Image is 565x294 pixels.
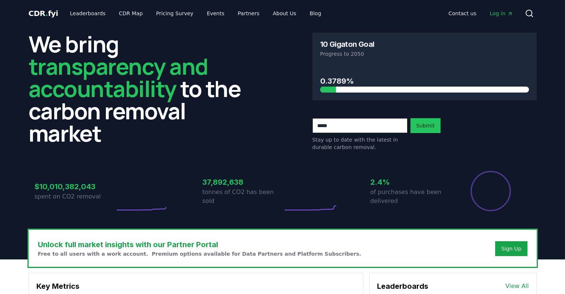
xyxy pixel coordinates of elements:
[442,7,482,20] a: Contact us
[202,188,283,206] p: tonnes of CO2 has been sold
[495,241,527,256] button: Sign Up
[312,136,407,151] p: Stay up to date with the latest in durable carbon removal.
[506,282,529,291] a: View All
[64,7,111,20] a: Leaderboards
[470,170,512,212] div: Percentage of sales delivered
[501,245,521,252] a: Sign Up
[304,7,327,20] a: Blog
[202,177,283,188] h3: 37,892,638
[490,10,513,17] span: Log in
[442,7,519,20] nav: Main
[150,7,199,20] a: Pricing Survey
[35,192,115,201] p: spent on CO2 removal
[201,7,230,20] a: Events
[38,239,361,250] h3: Unlock full market insights with our Partner Portal
[320,50,529,58] p: Progress to 2050
[29,9,58,18] span: CDR fyi
[35,181,115,192] h3: $10,010,382,043
[64,7,327,20] nav: Main
[377,281,428,292] h3: Leaderboards
[113,7,149,20] a: CDR Map
[36,281,355,292] h3: Key Metrics
[232,7,265,20] a: Partners
[484,7,519,20] a: Log in
[29,8,58,19] a: CDR.fyi
[45,9,48,18] span: .
[320,41,374,48] h3: 10 Gigaton Goal
[38,250,361,258] p: Free to all users with a work account. Premium options available for Data Partners and Platform S...
[370,177,451,188] h3: 2.4%
[370,188,451,206] p: of purchases have been delivered
[320,75,529,87] h3: 0.3789%
[29,33,253,144] h2: We bring to the carbon removal market
[267,7,302,20] a: About Us
[29,51,208,104] span: transparency and accountability
[410,118,441,133] button: Submit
